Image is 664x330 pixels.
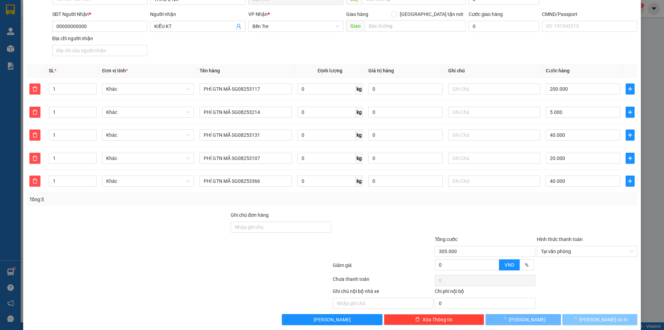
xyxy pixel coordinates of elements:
[626,178,634,184] span: plus
[384,314,485,325] button: deleteXóa Thông tin
[106,176,190,186] span: Khác
[106,107,190,117] span: Khác
[52,35,147,42] div: Địa chỉ người nhận
[356,107,363,118] span: kg
[415,317,420,322] span: delete
[448,130,540,141] input: Ghi Chú
[368,107,443,118] input: 0
[626,176,635,187] button: plus
[200,83,292,95] input: VD: Bàn, Ghế
[332,261,434,274] div: Giảm giá
[30,132,40,138] span: delete
[368,130,443,141] input: 0
[365,20,466,32] input: Dọc đường
[397,10,466,18] span: [GEOGRAPHIC_DATA] tận nơi
[30,86,40,92] span: delete
[318,68,342,73] span: Định lượng
[435,237,458,242] span: Tổng cước
[52,45,147,56] input: Địa chỉ của người nhận
[448,107,540,118] input: Ghi Chú
[356,153,363,164] span: kg
[368,83,443,95] input: 0
[282,314,382,325] button: [PERSON_NAME]
[200,130,292,141] input: VD: Bàn, Ghế
[29,196,256,203] div: Tổng: 5
[29,130,40,141] button: delete
[368,68,394,73] span: Giá trị hàng
[445,64,543,78] th: Ghi chú
[231,212,269,218] label: Ghi chú đơn hàng
[486,314,561,325] button: [PERSON_NAME]
[231,222,331,233] input: Ghi chú đơn hàng
[356,176,363,187] span: kg
[546,68,570,73] span: Cước hàng
[106,84,190,94] span: Khác
[30,178,40,184] span: delete
[572,317,579,322] span: loading
[448,153,540,164] input: Ghi Chú
[200,68,220,73] span: Tên hàng
[626,132,634,138] span: plus
[423,316,453,323] span: Xóa Thông tin
[501,317,509,322] span: loading
[448,83,540,95] input: Ghi Chú
[541,246,633,257] span: Tại văn phòng
[106,130,190,140] span: Khác
[52,10,147,18] div: SĐT Người Nhận
[448,176,540,187] input: Ghi Chú
[469,11,503,17] label: Cước giao hàng
[29,107,40,118] button: delete
[626,83,635,95] button: plus
[525,262,528,268] span: %
[106,153,190,163] span: Khác
[150,10,245,18] div: Người nhận
[30,155,40,161] span: delete
[29,83,40,95] button: delete
[346,20,365,32] span: Giao
[579,316,628,323] span: [PERSON_NAME] và In
[29,153,40,164] button: delete
[505,262,514,268] span: VND
[333,287,433,298] div: Ghi chú nội bộ nhà xe
[102,68,128,73] span: Đơn vị tính
[562,314,637,325] button: [PERSON_NAME] và In
[626,86,634,92] span: plus
[346,11,368,17] span: Giao hàng
[200,176,292,187] input: VD: Bàn, Ghế
[356,83,363,95] span: kg
[469,21,539,32] input: Cước giao hàng
[200,107,292,118] input: VD: Bàn, Ghế
[626,109,634,115] span: plus
[252,21,339,32] span: Bến Tre
[542,10,637,18] div: CMND/Passport
[626,107,635,118] button: plus
[248,11,268,17] span: VP Nhận
[626,153,635,164] button: plus
[49,68,54,73] span: SL
[30,109,40,115] span: delete
[333,298,433,309] input: Nhập ghi chú
[368,153,443,164] input: 0
[435,287,535,298] div: Chi phí nội bộ
[200,153,292,164] input: VD: Bàn, Ghế
[509,316,546,323] span: [PERSON_NAME]
[368,176,443,187] input: 0
[314,316,351,323] span: [PERSON_NAME]
[236,24,241,29] span: user-add
[537,237,583,242] label: Hình thức thanh toán
[626,130,635,141] button: plus
[332,275,434,287] div: Chưa thanh toán
[356,130,363,141] span: kg
[626,155,634,161] span: plus
[29,176,40,187] button: delete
